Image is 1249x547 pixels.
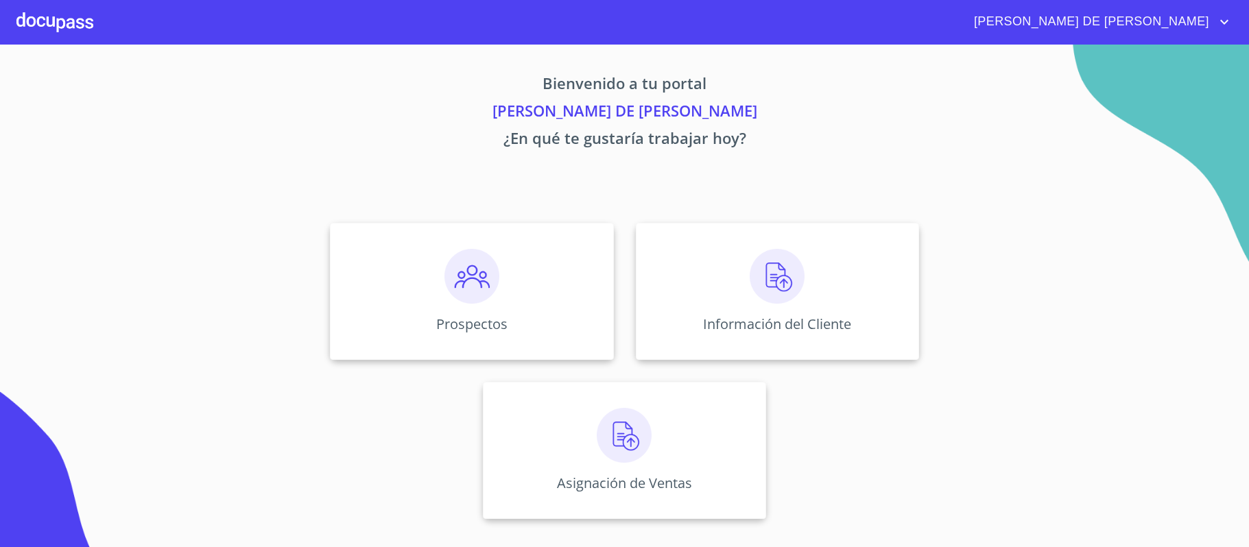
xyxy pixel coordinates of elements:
span: [PERSON_NAME] DE [PERSON_NAME] [964,11,1216,33]
p: Bienvenido a tu portal [202,72,1047,99]
p: Prospectos [436,315,508,333]
img: carga.png [597,408,652,463]
p: Información del Cliente [703,315,851,333]
button: account of current user [964,11,1233,33]
p: Asignación de Ventas [557,474,692,492]
p: ¿En qué te gustaría trabajar hoy? [202,127,1047,154]
img: prospectos.png [444,249,499,304]
img: carga.png [750,249,805,304]
p: [PERSON_NAME] DE [PERSON_NAME] [202,99,1047,127]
